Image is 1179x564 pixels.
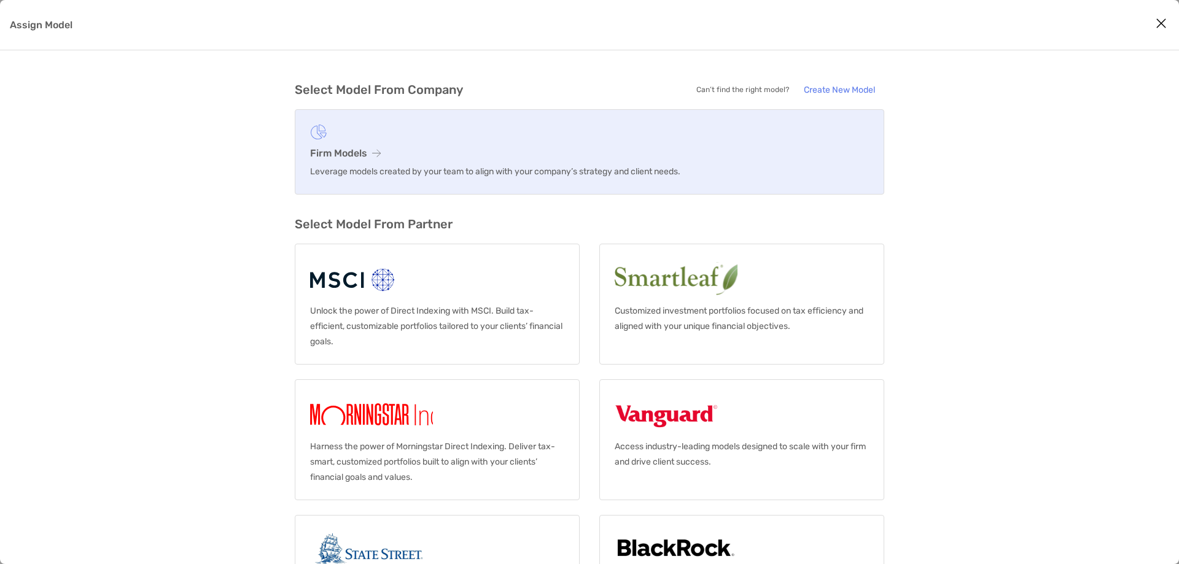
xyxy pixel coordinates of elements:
[310,259,397,298] img: MSCI
[599,379,884,500] a: VanguardAccess industry-leading models designed to scale with your firm and drive client success.
[295,244,580,365] a: MSCIUnlock the power of Direct Indexing with MSCI. Build tax-efficient, customizable portfolios t...
[794,80,884,99] a: Create New Model
[599,244,884,365] a: SmartleafCustomized investment portfolios focused on tax efficiency and aligned with your unique ...
[696,82,789,98] p: Can’t find the right model?
[615,303,869,334] p: Customized investment portfolios focused on tax efficiency and aligned with your unique financial...
[295,379,580,500] a: MorningstarHarness the power of Morningstar Direct Indexing. Deliver tax-smart, customized portfo...
[1152,15,1170,33] button: Close modal
[615,259,841,298] img: Smartleaf
[310,395,482,434] img: Morningstar
[310,147,869,159] h3: Firm Models
[295,109,884,195] a: Firm ModelsLeverage models created by your team to align with your company’s strategy and client ...
[310,439,564,485] p: Harness the power of Morningstar Direct Indexing. Deliver tax-smart, customized portfolios built ...
[295,217,884,231] h3: Select Model From Partner
[310,164,869,179] p: Leverage models created by your team to align with your company’s strategy and client needs.
[310,303,564,349] p: Unlock the power of Direct Indexing with MSCI. Build tax-efficient, customizable portfolios tailo...
[295,82,463,97] h3: Select Model From Company
[10,17,72,33] p: Assign Model
[615,395,718,434] img: Vanguard
[615,439,869,469] p: Access industry-leading models designed to scale with your firm and drive client success.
